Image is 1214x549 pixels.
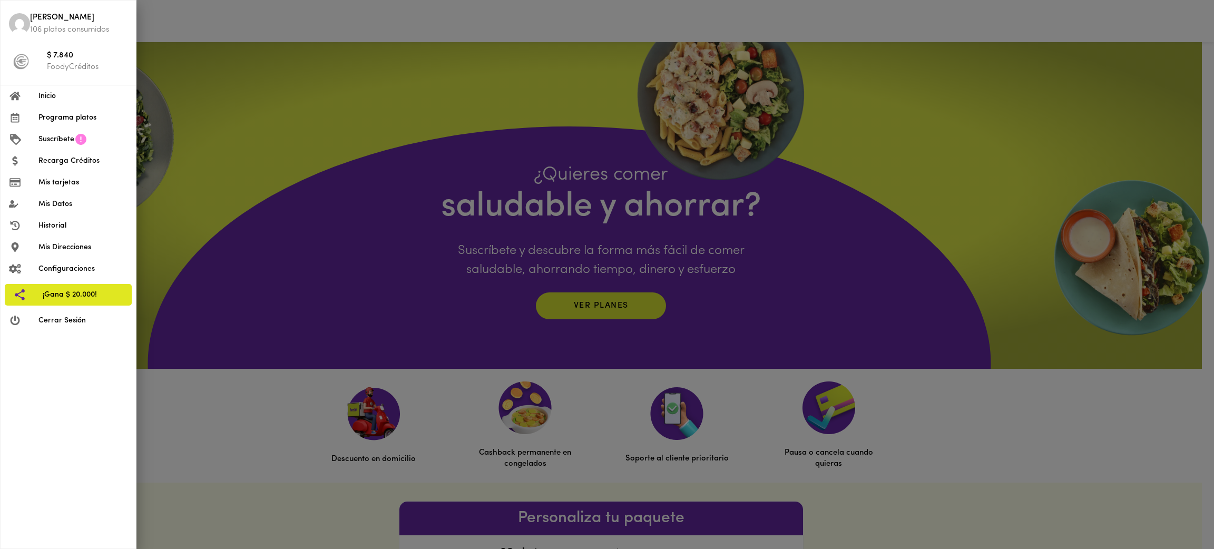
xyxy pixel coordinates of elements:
span: $ 7.840 [47,50,128,62]
span: Recarga Créditos [38,155,128,166]
span: Cerrar Sesión [38,315,128,326]
span: Mis tarjetas [38,177,128,188]
p: 106 platos consumidos [30,24,128,35]
span: Configuraciones [38,263,128,274]
span: Suscríbete [38,134,74,145]
span: Historial [38,220,128,231]
img: foody-creditos-black.png [13,54,29,70]
span: Programa platos [38,112,128,123]
p: FoodyCréditos [47,62,128,73]
span: ¡Gana $ 20.000! [43,289,123,300]
span: [PERSON_NAME] [30,12,128,24]
span: Mis Direcciones [38,242,128,253]
iframe: Messagebird Livechat Widget [1153,488,1203,538]
span: Mis Datos [38,199,128,210]
span: Inicio [38,91,128,102]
